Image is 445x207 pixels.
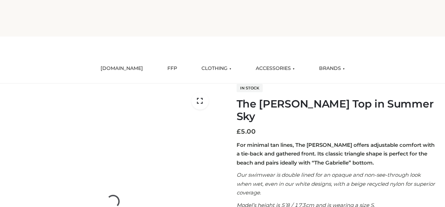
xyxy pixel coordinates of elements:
[237,142,435,166] strong: For minimal tan lines, The [PERSON_NAME] offers adjustable comfort with a tie-back and gathered f...
[237,172,435,196] em: Our swimwear is double lined for an opaque and non-see-through look when wet, even in our white d...
[162,61,182,76] a: FFP
[196,61,237,76] a: CLOTHING
[237,84,263,92] span: In stock
[237,128,241,135] span: £
[95,61,148,76] a: [DOMAIN_NAME]
[237,128,256,135] bdi: 5.00
[251,61,300,76] a: ACCESSORIES
[237,98,437,123] h1: The [PERSON_NAME] Top in Summer Sky
[314,61,350,76] a: BRANDS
